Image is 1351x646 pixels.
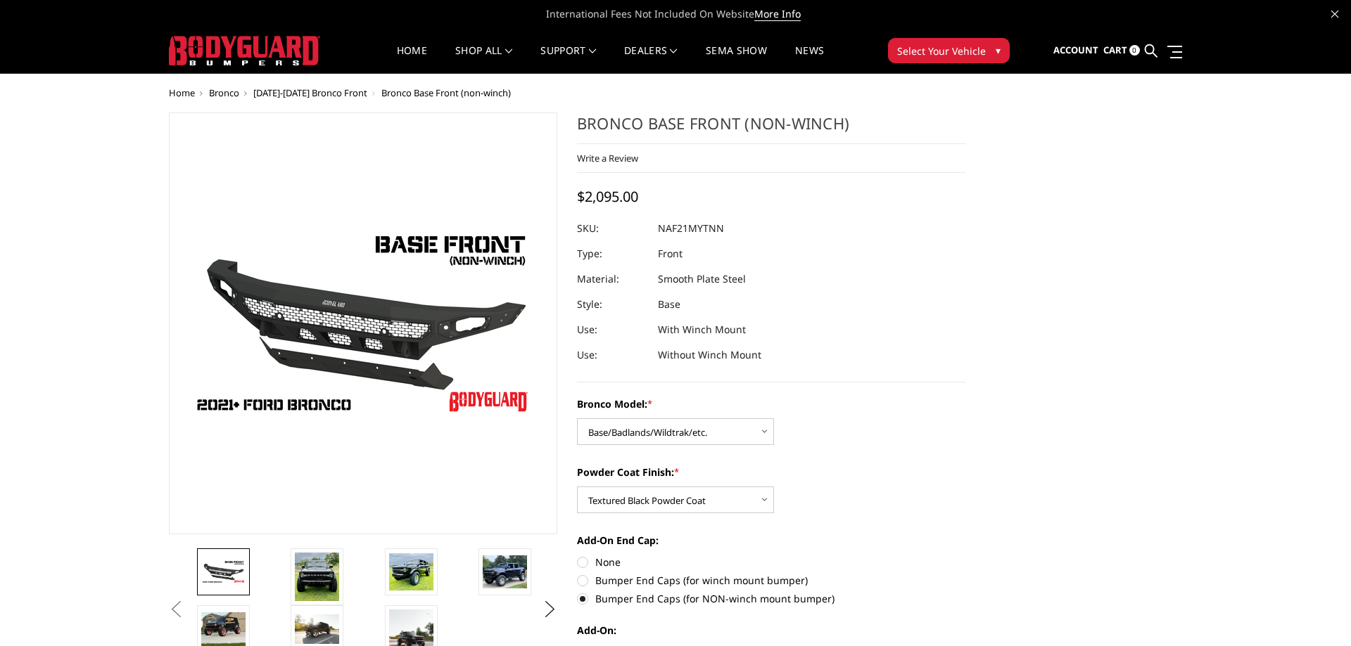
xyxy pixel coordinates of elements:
label: Bumper End Caps (for winch mount bumper) [577,573,965,588]
a: More Info [754,7,801,21]
dd: Smooth Plate Steel [658,266,746,292]
dd: With Winch Mount [658,317,746,342]
dt: Material: [577,266,647,292]
span: Bronco Base Front (non-winch) [381,86,511,99]
img: Bronco Base Front (non-winch) [201,612,246,645]
span: 0 [1129,45,1140,56]
button: Previous [165,599,186,620]
dd: Base [658,292,680,317]
a: Support [540,46,596,73]
span: Account [1053,44,1098,56]
a: SEMA Show [706,46,767,73]
label: Add-On: [577,623,965,638]
span: ▾ [996,43,1001,58]
span: $2,095.00 [577,187,638,206]
dd: Front [658,241,683,266]
a: Cart 0 [1103,32,1140,70]
img: Bronco Base Front (non-winch) [201,560,246,584]
a: Write a Review [577,152,638,164]
a: News [795,46,824,73]
dt: SKU: [577,216,647,241]
label: None [577,555,965,569]
iframe: Chat Widget [1281,579,1351,646]
img: Bronco Base Front (non-winch) [295,614,339,644]
a: Dealers [624,46,678,73]
dt: Use: [577,342,647,368]
label: Powder Coat Finish: [577,465,965,479]
span: Select Your Vehicle [897,44,986,58]
h1: Bronco Base Front (non-winch) [577,112,965,144]
button: Select Your Vehicle [888,38,1010,63]
img: Bronco Base Front (non-winch) [295,553,339,601]
span: Cart [1103,44,1127,56]
dd: Without Winch Mount [658,342,761,368]
label: Add-On End Cap: [577,533,965,548]
dd: NAF21MYTNN [658,216,724,241]
a: Home [169,86,195,99]
img: Bronco Base Front (non-winch) [389,553,433,591]
label: Bumper End Caps (for NON-winch mount bumper) [577,591,965,606]
img: BODYGUARD BUMPERS [169,36,320,65]
a: Home [397,46,427,73]
a: Bronco [209,86,239,99]
a: [DATE]-[DATE] Bronco Front [253,86,367,99]
img: Bronco Base Front (non-winch) [483,555,527,588]
dt: Use: [577,317,647,342]
a: shop all [455,46,512,73]
dt: Style: [577,292,647,317]
a: Account [1053,32,1098,70]
a: Bronco Base Front (non-winch) [169,112,557,534]
button: Next [540,599,561,620]
dt: Type: [577,241,647,266]
label: Bronco Model: [577,396,965,411]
